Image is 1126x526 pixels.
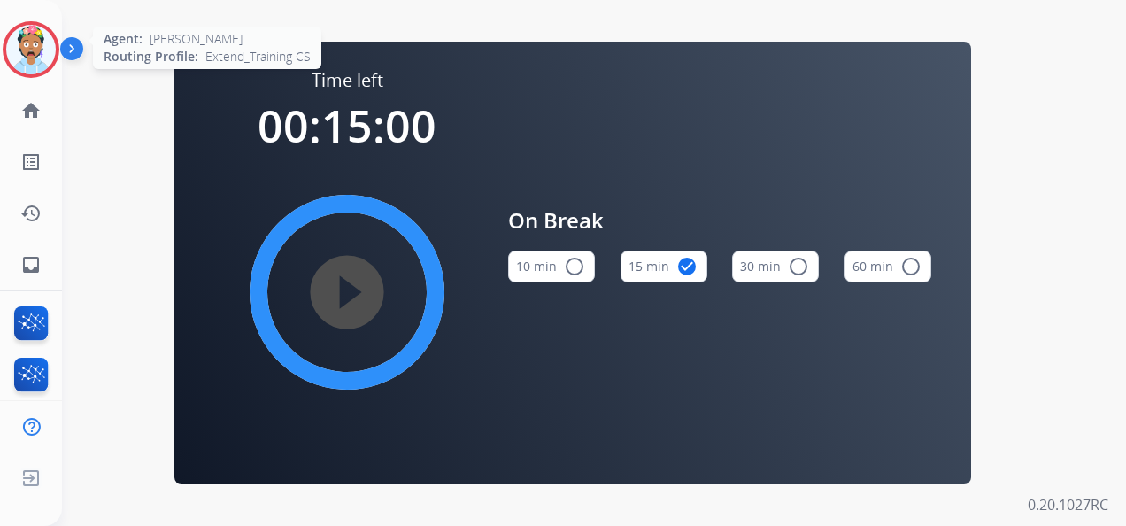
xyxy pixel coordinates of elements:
mat-icon: radio_button_unchecked [564,256,585,277]
button: 60 min [844,251,931,282]
mat-icon: history [20,203,42,224]
button: 15 min [621,251,707,282]
span: On Break [508,205,931,236]
span: Agent: [104,30,143,48]
mat-icon: home [20,100,42,121]
mat-icon: check_circle [676,256,698,277]
mat-icon: radio_button_unchecked [900,256,922,277]
span: Extend_Training CS [205,48,311,66]
p: 0.20.1027RC [1028,494,1108,515]
span: Routing Profile: [104,48,198,66]
img: avatar [6,25,56,74]
span: Time left [312,68,383,93]
mat-icon: list_alt [20,151,42,173]
mat-icon: inbox [20,254,42,275]
button: 10 min [508,251,595,282]
mat-icon: radio_button_unchecked [788,256,809,277]
button: 30 min [732,251,819,282]
span: 00:15:00 [258,96,436,156]
span: [PERSON_NAME] [150,30,243,48]
mat-icon: play_circle_filled [336,282,358,303]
